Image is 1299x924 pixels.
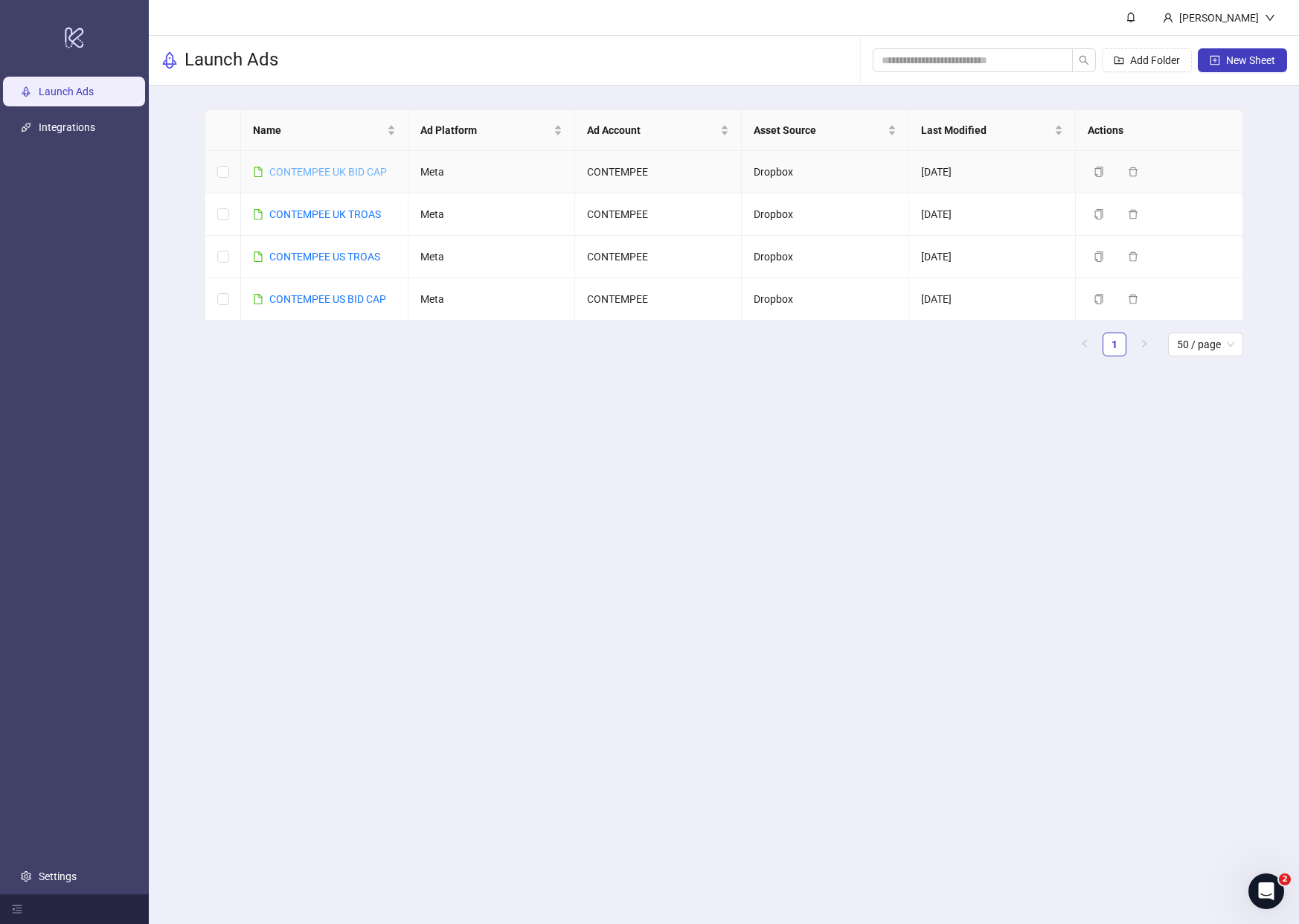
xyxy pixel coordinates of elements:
span: folder-add [1114,55,1124,65]
span: copy [1094,294,1104,304]
div: [PERSON_NAME] [1173,10,1265,26]
th: Asset Source [742,110,908,151]
span: 50 / page [1177,333,1234,356]
td: CONTEMPEE [575,193,742,236]
span: Last Modified [921,122,1051,138]
td: Meta [408,236,575,278]
th: Ad Account [575,110,742,151]
a: CONTEMPEE UK TROAS [269,208,381,220]
span: delete [1128,294,1138,304]
span: file [253,294,263,304]
span: file [253,251,263,262]
span: delete [1128,251,1138,262]
td: CONTEMPEE [575,278,742,321]
div: Page Size [1168,333,1243,356]
span: bell [1126,12,1136,22]
span: file [253,167,263,177]
td: Dropbox [742,151,908,193]
button: right [1132,333,1156,356]
td: Meta [408,193,575,236]
th: Name [241,110,408,151]
span: copy [1094,167,1104,177]
li: 1 [1103,333,1126,356]
a: Launch Ads [39,86,94,98]
span: search [1079,55,1089,65]
span: delete [1128,167,1138,177]
span: file [253,209,263,219]
span: delete [1128,209,1138,219]
span: 2 [1279,873,1291,885]
a: CONTEMPEE US TROAS [269,251,380,263]
td: Dropbox [742,193,908,236]
td: CONTEMPEE [575,151,742,193]
td: [DATE] [909,193,1076,236]
button: Add Folder [1102,48,1192,72]
span: Ad Platform [420,122,551,138]
td: CONTEMPEE [575,236,742,278]
th: Ad Platform [408,110,575,151]
td: Meta [408,151,575,193]
span: New Sheet [1226,54,1275,66]
button: New Sheet [1198,48,1287,72]
td: Meta [408,278,575,321]
td: Dropbox [742,236,908,278]
span: Ad Account [587,122,717,138]
span: plus-square [1210,55,1220,65]
button: left [1073,333,1097,356]
span: Add Folder [1130,54,1180,66]
li: Previous Page [1073,333,1097,356]
span: left [1080,339,1089,348]
span: copy [1094,209,1104,219]
a: CONTEMPEE UK BID CAP [269,166,387,178]
th: Actions [1076,110,1242,151]
td: [DATE] [909,278,1076,321]
iframe: Intercom live chat [1248,873,1284,909]
a: Integrations [39,122,95,134]
a: CONTEMPEE US BID CAP [269,293,386,305]
span: menu-fold [12,904,22,914]
a: 1 [1103,333,1126,356]
a: Settings [39,870,77,882]
span: rocket [161,51,179,69]
span: right [1140,339,1149,348]
td: [DATE] [909,236,1076,278]
span: down [1265,13,1275,23]
li: Next Page [1132,333,1156,356]
th: Last Modified [909,110,1076,151]
td: Dropbox [742,278,908,321]
h3: Launch Ads [185,48,278,72]
span: Name [253,122,383,138]
span: copy [1094,251,1104,262]
td: [DATE] [909,151,1076,193]
span: Asset Source [754,122,884,138]
span: user [1163,13,1173,23]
